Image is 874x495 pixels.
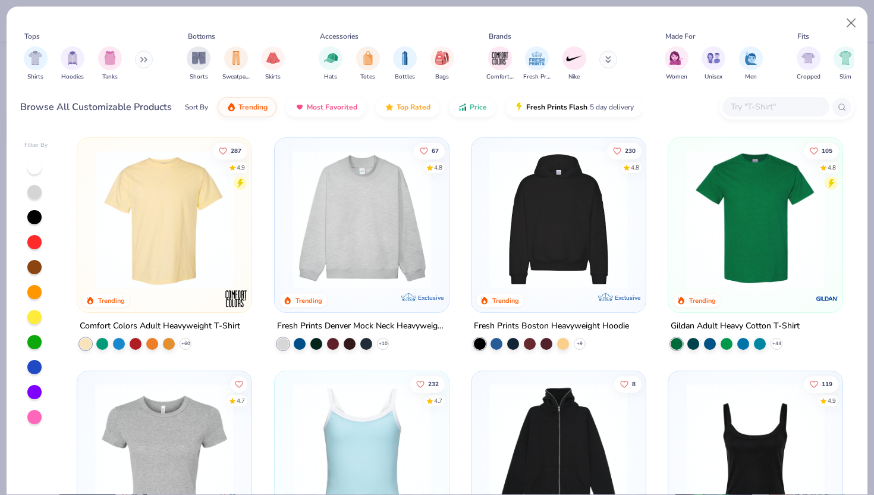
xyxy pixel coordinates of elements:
button: filter button [702,46,725,82]
span: Tanks [102,73,118,82]
button: filter button [486,46,514,82]
button: filter button [24,46,48,82]
button: Fresh Prints Flash5 day delivery [505,97,643,117]
span: 5 day delivery [590,101,634,114]
img: flash.gif [514,102,524,112]
img: 91acfc32-fd48-4d6b-bdad-a4c1a30ac3fc [483,150,634,289]
img: Shorts Image [192,51,206,65]
div: filter for Sweatpants [222,46,250,82]
div: 4.8 [433,163,442,172]
span: Comfort Colors [486,73,514,82]
img: 029b8af0-80e6-406f-9fdc-fdf898547912 [89,150,240,289]
div: filter for Skirts [261,46,285,82]
span: Shorts [190,73,208,82]
span: + 9 [577,340,583,347]
button: filter button [319,46,342,82]
button: Like [410,376,444,393]
button: Like [231,376,247,393]
span: Bottles [395,73,415,82]
div: Fresh Prints Boston Heavyweight Hoodie [474,319,629,334]
span: Women [666,73,687,82]
span: Cropped [797,73,820,82]
span: Unisex [705,73,722,82]
img: Skirts Image [266,51,280,65]
div: filter for Men [739,46,763,82]
span: Sweatpants [222,73,250,82]
span: Top Rated [397,102,430,112]
div: Bottoms [188,31,215,42]
span: 230 [625,148,636,153]
img: Gildan logo [815,287,839,311]
span: 67 [431,148,438,153]
div: filter for Comfort Colors [486,46,514,82]
div: 4.9 [828,397,836,406]
img: Unisex Image [707,51,721,65]
div: 4.7 [237,397,245,406]
span: Hats [324,73,337,82]
img: Fresh Prints Image [528,49,546,67]
span: Trending [238,102,268,112]
div: filter for Women [665,46,688,82]
img: Cropped Image [801,51,815,65]
img: Comfort Colors Image [491,49,509,67]
div: filter for Tanks [98,46,122,82]
div: Comfort Colors Adult Heavyweight T-Shirt [80,319,240,334]
img: Shirts Image [29,51,42,65]
span: + 10 [378,340,387,347]
img: Bags Image [435,51,448,65]
span: Shirts [27,73,43,82]
button: Like [607,142,642,159]
button: Like [804,142,838,159]
button: Top Rated [376,97,439,117]
div: Made For [665,31,695,42]
div: Accessories [320,31,359,42]
div: Fits [797,31,809,42]
div: filter for Cropped [797,46,820,82]
span: Hoodies [61,73,84,82]
button: filter button [430,46,454,82]
button: filter button [834,46,857,82]
span: Exclusive [418,294,444,302]
div: filter for Totes [356,46,380,82]
span: Totes [360,73,375,82]
button: Like [413,142,444,159]
span: + 44 [772,340,781,347]
button: Trending [218,97,276,117]
button: filter button [61,46,84,82]
button: Price [449,97,496,117]
div: Sort By [185,102,208,112]
button: Most Favorited [286,97,366,117]
span: 119 [822,381,832,387]
div: filter for Bags [430,46,454,82]
img: Men Image [744,51,757,65]
span: Bags [435,73,449,82]
span: Fresh Prints Flash [526,102,587,112]
div: filter for Bottles [393,46,417,82]
button: filter button [797,46,820,82]
img: Hoodies Image [66,51,79,65]
button: filter button [665,46,688,82]
img: trending.gif [227,102,236,112]
button: filter button [562,46,586,82]
span: Skirts [265,73,281,82]
div: Filter By [24,141,48,150]
input: Try "T-Shirt" [730,100,821,114]
span: + 60 [181,340,190,347]
div: filter for Unisex [702,46,725,82]
img: d4a37e75-5f2b-4aef-9a6e-23330c63bbc0 [634,150,784,289]
span: 105 [822,148,832,153]
img: db319196-8705-402d-8b46-62aaa07ed94f [680,150,831,289]
button: Close [840,12,863,35]
div: Gildan Adult Heavy Cotton T-Shirt [671,319,800,334]
button: filter button [222,46,250,82]
img: a90f7c54-8796-4cb2-9d6e-4e9644cfe0fe [437,150,587,289]
span: Nike [568,73,580,82]
div: filter for Shirts [24,46,48,82]
span: 287 [231,148,241,153]
span: Price [470,102,487,112]
button: filter button [98,46,122,82]
div: filter for Hats [319,46,342,82]
div: 4.8 [828,163,836,172]
span: 8 [632,381,636,387]
img: Hats Image [324,51,338,65]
